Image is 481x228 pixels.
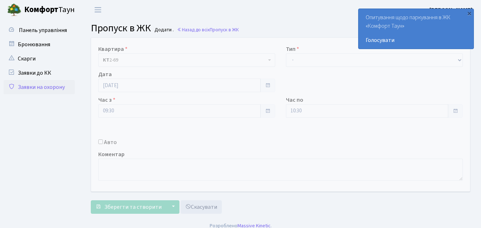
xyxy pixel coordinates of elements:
[4,66,75,80] a: Заявки до КК
[153,27,174,33] small: Додати .
[4,80,75,94] a: Заявки на охорону
[429,6,472,14] a: [PERSON_NAME]
[24,4,58,15] b: Комфорт
[98,53,275,67] span: <b>КТ</b>&nbsp;&nbsp;&nbsp;&nbsp;2-69
[4,37,75,52] a: Бронювання
[286,45,299,53] label: Тип
[466,10,473,17] div: ×
[4,23,75,37] a: Панель управління
[210,26,239,33] span: Пропуск в ЖК
[24,4,75,16] span: Таун
[181,200,222,214] a: Скасувати
[4,52,75,66] a: Скарги
[7,3,21,17] img: logo.png
[103,57,109,64] b: КТ
[359,9,474,49] div: Опитування щодо паркування в ЖК «Комфорт Таун»
[98,45,127,53] label: Квартира
[177,26,239,33] a: Назад до всіхПропуск в ЖК
[103,57,266,64] span: <b>КТ</b>&nbsp;&nbsp;&nbsp;&nbsp;2-69
[91,21,151,35] span: Пропуск в ЖК
[286,96,303,104] label: Час по
[366,36,466,44] a: Голосувати
[98,96,115,104] label: Час з
[19,26,67,34] span: Панель управління
[89,4,107,16] button: Переключити навігацію
[98,70,112,79] label: Дата
[104,138,117,147] label: Авто
[98,150,125,159] label: Коментар
[91,200,166,214] button: Зберегти та створити
[104,203,162,211] span: Зберегти та створити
